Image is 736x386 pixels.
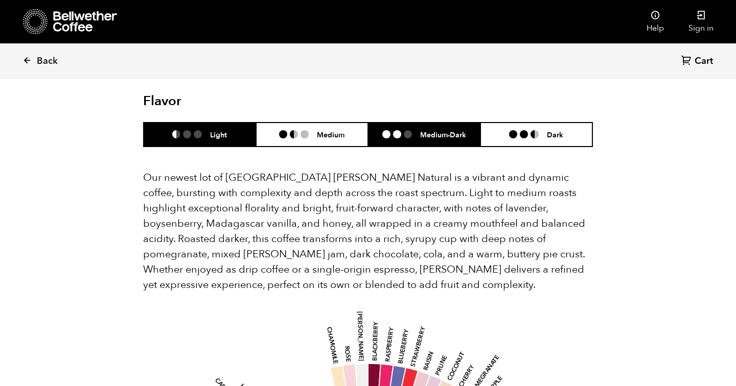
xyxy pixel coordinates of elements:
span: Back [37,55,58,67]
h6: Medium-Dark [420,130,466,139]
h6: Light [210,130,227,139]
h2: Flavor [143,93,293,109]
span: Cart [695,55,713,67]
h6: Medium [317,130,344,139]
a: Cart [681,55,716,68]
h6: Dark [547,130,563,139]
p: Our newest lot of [GEOGRAPHIC_DATA] [PERSON_NAME] Natural is a vibrant and dynamic coffee, bursti... [143,170,593,293]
